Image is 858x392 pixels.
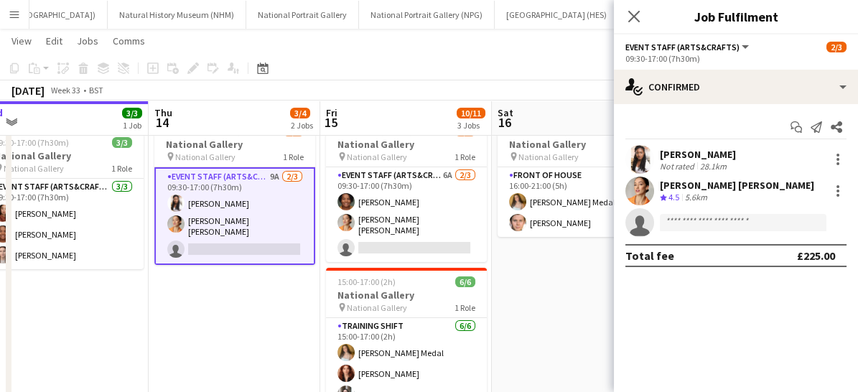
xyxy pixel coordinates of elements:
[6,32,37,50] a: View
[337,276,396,287] span: 15:00-17:00 (2h)
[495,114,513,131] span: 16
[326,117,487,262] app-job-card: 09:30-17:00 (7h30m)2/3National Gallery National Gallery1 RoleEvent Staff (Arts&Crafts)6A2/309:30-...
[660,148,736,161] div: [PERSON_NAME]
[625,42,740,52] span: Event Staff (Arts&Crafts)
[625,248,674,263] div: Total fee
[498,106,513,119] span: Sat
[498,117,658,237] app-job-card: 16:00-21:00 (5h)2/2National Gallery National Gallery1 RoleFront of House2/216:00-21:00 (5h)[PERSO...
[326,138,487,151] h3: National Gallery
[625,42,751,52] button: Event Staff (Arts&Crafts)
[455,276,475,287] span: 6/6
[283,151,304,162] span: 1 Role
[326,167,487,262] app-card-role: Event Staff (Arts&Crafts)6A2/309:30-17:00 (7h30m)[PERSON_NAME][PERSON_NAME] [PERSON_NAME]
[123,120,141,131] div: 1 Job
[498,167,658,237] app-card-role: Front of House2/216:00-21:00 (5h)[PERSON_NAME] Medal[PERSON_NAME]
[324,114,337,131] span: 15
[457,120,485,131] div: 3 Jobs
[625,53,847,64] div: 09:30-17:00 (7h30m)
[154,167,315,265] app-card-role: Event Staff (Arts&Crafts)9A2/309:30-17:00 (7h30m)[PERSON_NAME][PERSON_NAME] [PERSON_NAME]
[454,302,475,313] span: 1 Role
[71,32,104,50] a: Jobs
[47,85,83,95] span: Week 33
[46,34,62,47] span: Edit
[290,108,310,118] span: 3/4
[359,1,495,29] button: National Portrait Gallery (NPG)
[697,161,729,172] div: 28.1km
[668,192,679,202] span: 4.5
[518,151,579,162] span: National Gallery
[122,108,142,118] span: 3/3
[154,106,172,119] span: Thu
[326,289,487,302] h3: National Gallery
[457,108,485,118] span: 10/11
[113,34,145,47] span: Comms
[4,163,64,174] span: National Gallery
[154,138,315,151] h3: National Gallery
[175,151,236,162] span: National Gallery
[826,42,847,52] span: 2/3
[614,7,858,26] h3: Job Fulfilment
[682,192,710,204] div: 5.6km
[77,34,98,47] span: Jobs
[89,85,103,95] div: BST
[614,70,858,104] div: Confirmed
[11,83,45,98] div: [DATE]
[797,248,835,263] div: £225.00
[326,106,337,119] span: Fri
[11,34,32,47] span: View
[154,117,315,265] app-job-card: 09:30-17:00 (7h30m)2/3National Gallery National Gallery1 RoleEvent Staff (Arts&Crafts)9A2/309:30-...
[246,1,359,29] button: National Portrait Gallery
[660,179,814,192] div: [PERSON_NAME] [PERSON_NAME]
[454,151,475,162] span: 1 Role
[107,32,151,50] a: Comms
[498,138,658,151] h3: National Gallery
[111,163,132,174] span: 1 Role
[291,120,313,131] div: 2 Jobs
[660,161,697,172] div: Not rated
[112,137,132,148] span: 3/3
[347,151,407,162] span: National Gallery
[108,1,246,29] button: Natural History Museum (NHM)
[152,114,172,131] span: 14
[40,32,68,50] a: Edit
[347,302,407,313] span: National Gallery
[495,1,619,29] button: [GEOGRAPHIC_DATA] (HES)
